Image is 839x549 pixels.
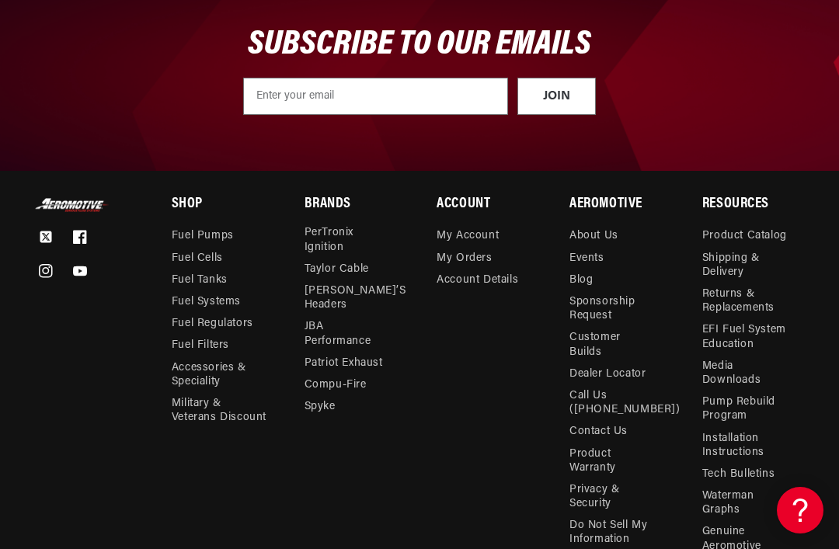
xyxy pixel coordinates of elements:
[172,357,258,393] a: Accessories & Speciality
[569,385,681,421] a: Call Us ([PHONE_NUMBER])
[702,283,789,319] a: Returns & Replacements
[517,78,596,115] button: JOIN
[305,396,336,418] a: Spyke
[305,226,391,258] a: PerTronix Ignition
[569,421,628,443] a: Contact Us
[569,363,646,385] a: Dealer Locator
[702,464,775,485] a: Tech Bulletins
[305,353,383,374] a: Patriot Exhaust
[702,428,789,464] a: Installation Instructions
[702,391,789,427] a: Pump Rebuild Program
[569,443,656,479] a: Product Warranty
[305,316,391,352] a: JBA Performance
[702,229,787,247] a: Product Catalog
[305,374,367,396] a: Compu-Fire
[702,319,789,355] a: EFI Fuel System Education
[437,248,492,269] a: My Orders
[305,280,406,316] a: [PERSON_NAME]’s Headers
[437,269,518,291] a: Account Details
[569,479,656,515] a: Privacy & Security
[437,229,499,247] a: My Account
[569,269,593,291] a: Blog
[702,356,789,391] a: Media Downloads
[172,248,223,269] a: Fuel Cells
[172,313,253,335] a: Fuel Regulators
[569,229,618,247] a: About Us
[33,198,111,213] img: Aeromotive
[569,291,656,327] a: Sponsorship Request
[172,269,228,291] a: Fuel Tanks
[172,393,270,429] a: Military & Veterans Discount
[569,248,604,269] a: Events
[243,78,508,115] input: Enter your email
[305,259,369,280] a: Taylor Cable
[172,291,241,313] a: Fuel Systems
[569,327,656,363] a: Customer Builds
[702,485,789,521] a: Waterman Graphs
[248,27,591,62] span: SUBSCRIBE TO OUR EMAILS
[172,335,229,356] a: Fuel Filters
[172,229,234,247] a: Fuel Pumps
[702,248,789,283] a: Shipping & Delivery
